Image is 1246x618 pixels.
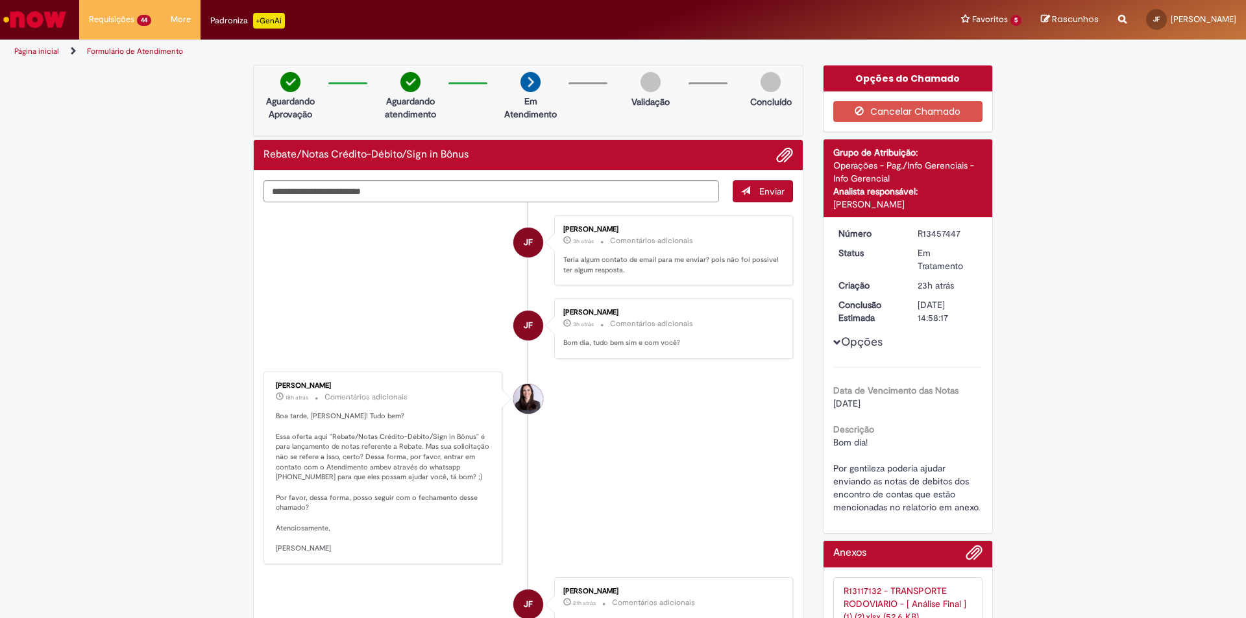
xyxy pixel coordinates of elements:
div: Em Tratamento [918,246,978,272]
b: Data de Vencimento das Notas [833,385,959,396]
div: Grupo de Atribuição: [833,146,983,159]
p: Concluído [750,95,792,108]
time: 28/08/2025 16:44:30 [286,394,308,401]
span: More [171,13,191,26]
span: 44 [137,15,151,26]
div: [PERSON_NAME] [563,226,779,233]
p: Teria algum contato de email para me enviar? pois não foi possivel ter algum resposta. [563,255,779,275]
p: Aguardando Aprovação [259,95,322,121]
div: Fabiana Paula De Moraes [513,384,543,414]
dt: Status [829,246,909,259]
p: Em Atendimento [499,95,562,121]
span: 18h atrás [286,394,308,401]
img: img-circle-grey.png [761,72,781,92]
img: check-circle-green.png [400,72,421,92]
button: Cancelar Chamado [833,101,983,122]
button: Adicionar anexos [776,147,793,163]
p: Aguardando atendimento [379,95,442,121]
span: JF [524,227,533,258]
div: [DATE] 14:58:17 [918,298,978,324]
div: [PERSON_NAME] [563,588,779,595]
p: Boa tarde, [PERSON_NAME]! Tudo bem? Essa oferta aqui "Rebate/Notas Crédito-Débito/Sign in Bônus" ... [276,411,492,554]
div: Padroniza [210,13,285,29]
div: [PERSON_NAME] [563,309,779,316]
img: img-circle-grey.png [641,72,661,92]
small: Comentários adicionais [610,318,693,329]
div: José Fillmann [513,311,543,340]
span: Enviar [759,185,785,197]
a: Rascunhos [1041,14,1099,26]
span: JF [1153,15,1160,23]
span: Favoritos [972,13,1008,26]
img: ServiceNow [1,6,68,32]
p: Bom dia, tudo bem sim e com você? [563,338,779,348]
span: Bom dia! Por gentileza poderia ajudar enviando as notas de debitos dos encontro de contas que est... [833,436,980,513]
textarea: Digite sua mensagem aqui... [263,180,719,202]
div: R13457447 [918,227,978,240]
h2: Anexos [833,547,866,559]
dt: Conclusão Estimada [829,298,909,324]
span: 23h atrás [918,279,954,291]
button: Enviar [733,180,793,202]
dt: Criação [829,279,909,292]
span: [PERSON_NAME] [1171,14,1236,25]
time: 29/08/2025 08:19:53 [573,237,594,245]
p: +GenAi [253,13,285,29]
span: 5 [1010,15,1021,26]
time: 29/08/2025 08:18:42 [573,320,594,328]
div: [PERSON_NAME] [833,198,983,211]
span: Rascunhos [1052,13,1099,25]
span: 21h atrás [573,599,596,607]
small: Comentários adicionais [324,392,408,403]
span: 3h atrás [573,320,594,328]
p: Validação [631,95,670,108]
b: Descrição [833,423,874,435]
div: 28/08/2025 11:58:14 [918,279,978,292]
a: Formulário de Atendimento [87,46,183,56]
div: Operações - Pag./Info Gerenciais - Info Gerencial [833,159,983,185]
div: Analista responsável: [833,185,983,198]
span: [DATE] [833,398,861,409]
dt: Número [829,227,909,240]
div: José Fillmann [513,228,543,257]
small: Comentários adicionais [610,235,693,246]
time: 28/08/2025 13:43:02 [573,599,596,607]
span: 3h atrás [573,237,594,245]
div: Opções do Chamado [824,65,993,91]
span: Requisições [89,13,134,26]
div: [PERSON_NAME] [276,382,492,390]
span: JF [524,310,533,341]
img: check-circle-green.png [280,72,300,92]
a: Página inicial [14,46,59,56]
button: Adicionar anexos [966,544,983,567]
ul: Trilhas de página [10,40,821,64]
img: arrow-next.png [520,72,541,92]
h2: Rebate/Notas Crédito-Débito/Sign in Bônus Histórico de tíquete [263,149,469,161]
small: Comentários adicionais [612,597,695,608]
